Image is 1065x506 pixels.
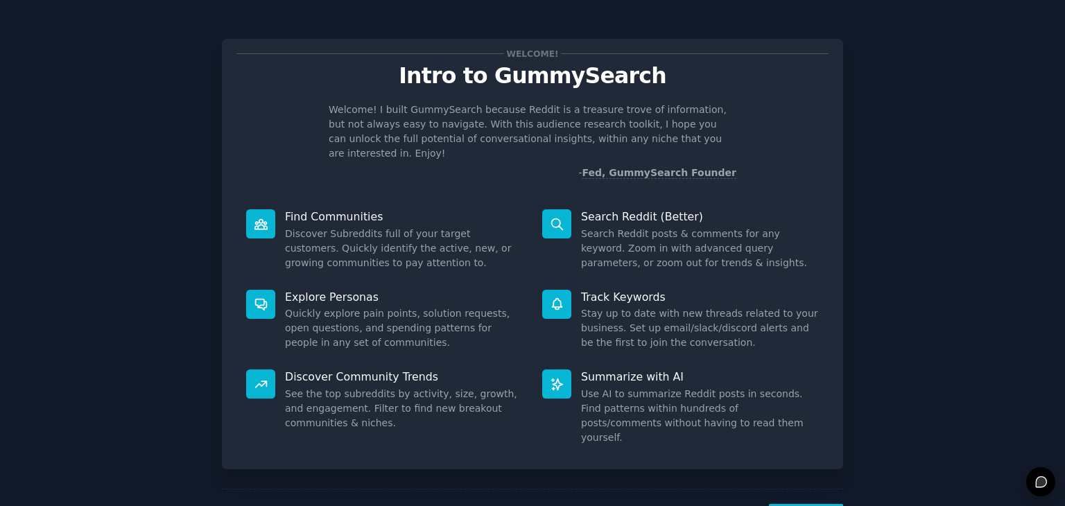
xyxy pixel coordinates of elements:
[285,290,523,304] p: Explore Personas
[578,166,736,180] div: -
[581,369,819,384] p: Summarize with AI
[581,387,819,445] dd: Use AI to summarize Reddit posts in seconds. Find patterns within hundreds of posts/comments with...
[285,369,523,384] p: Discover Community Trends
[285,387,523,430] dd: See the top subreddits by activity, size, growth, and engagement. Filter to find new breakout com...
[581,306,819,350] dd: Stay up to date with new threads related to your business. Set up email/slack/discord alerts and ...
[236,64,829,88] p: Intro to GummySearch
[285,209,523,224] p: Find Communities
[582,167,736,179] a: Fed, GummySearch Founder
[581,290,819,304] p: Track Keywords
[285,306,523,350] dd: Quickly explore pain points, solution requests, open questions, and spending patterns for people ...
[285,227,523,270] dd: Discover Subreddits full of your target customers. Quickly identify the active, new, or growing c...
[581,209,819,224] p: Search Reddit (Better)
[329,103,736,161] p: Welcome! I built GummySearch because Reddit is a treasure trove of information, but not always ea...
[581,227,819,270] dd: Search Reddit posts & comments for any keyword. Zoom in with advanced query parameters, or zoom o...
[504,46,561,61] span: Welcome!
